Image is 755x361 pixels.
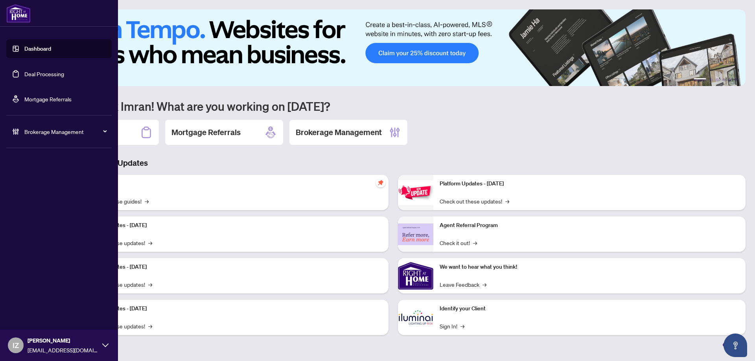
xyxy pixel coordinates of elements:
[24,95,72,103] a: Mortgage Referrals
[709,78,713,81] button: 2
[722,78,725,81] button: 4
[83,221,382,230] p: Platform Updates - [DATE]
[440,238,477,247] a: Check it out!→
[735,78,738,81] button: 6
[473,238,477,247] span: →
[83,304,382,313] p: Platform Updates - [DATE]
[171,127,241,138] h2: Mortgage Referrals
[148,280,152,289] span: →
[13,340,19,351] span: IZ
[296,127,382,138] h2: Brokerage Management
[41,9,746,86] img: Slide 0
[694,78,706,81] button: 1
[440,304,739,313] p: Identify your Client
[460,322,464,330] span: →
[24,127,106,136] span: Brokerage Management
[398,224,433,245] img: Agent Referral Program
[148,322,152,330] span: →
[83,180,382,188] p: Self-Help
[398,300,433,335] img: Identify your Client
[83,263,382,271] p: Platform Updates - [DATE]
[440,322,464,330] a: Sign In!→
[505,197,509,205] span: →
[28,346,98,354] span: [EMAIL_ADDRESS][DOMAIN_NAME]
[6,4,31,23] img: logo
[148,238,152,247] span: →
[376,178,385,187] span: pushpin
[724,334,747,357] button: Open asap
[440,180,739,188] p: Platform Updates - [DATE]
[728,78,731,81] button: 5
[398,258,433,293] img: We want to hear what you think!
[440,197,509,205] a: Check out these updates!→
[482,280,486,289] span: →
[398,180,433,205] img: Platform Updates - June 23, 2025
[24,45,51,52] a: Dashboard
[24,70,64,77] a: Deal Processing
[41,99,746,114] h1: Welcome back Imran! What are you working on [DATE]?
[440,280,486,289] a: Leave Feedback→
[28,336,98,345] span: [PERSON_NAME]
[41,158,746,169] h3: Brokerage & Industry Updates
[716,78,719,81] button: 3
[440,263,739,271] p: We want to hear what you think!
[440,221,739,230] p: Agent Referral Program
[145,197,149,205] span: →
